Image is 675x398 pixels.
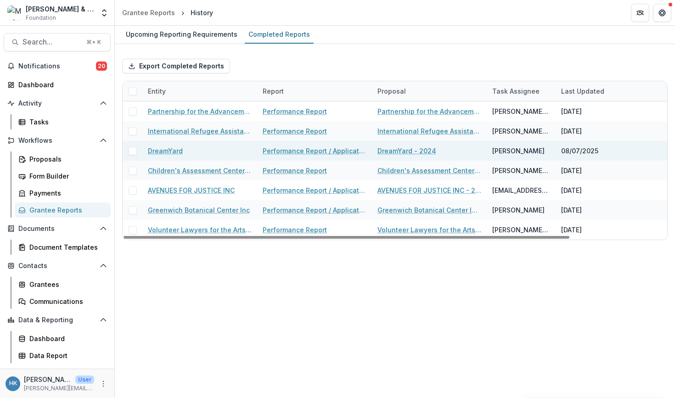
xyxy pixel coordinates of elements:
[18,225,96,233] span: Documents
[561,166,582,175] div: [DATE]
[15,294,111,309] a: Communications
[377,185,481,195] a: AVENUES FOR JUSTICE INC - 2024
[29,297,103,306] div: Communications
[15,240,111,255] a: Document Templates
[4,133,111,148] button: Open Workflows
[15,168,111,184] a: Form Builder
[15,331,111,346] a: Dashboard
[29,171,103,181] div: Form Builder
[148,225,252,235] a: Volunteer Lawyers for the Arts (VLANY)
[561,185,582,195] div: [DATE]
[263,185,366,195] a: Performance Report / Application for Renewal
[631,4,649,22] button: Partners
[24,384,94,392] p: [PERSON_NAME][EMAIL_ADDRESS][DOMAIN_NAME]
[84,37,103,47] div: ⌘ + K
[18,80,103,90] div: Dashboard
[96,62,107,71] span: 20
[29,351,103,360] div: Data Report
[118,6,217,19] nav: breadcrumb
[377,166,481,175] a: Children's Assessment Center - 2024
[492,185,550,195] div: [EMAIL_ADDRESS][DOMAIN_NAME]
[148,166,252,175] a: Children's Assessment Center Foundation
[15,151,111,167] a: Proposals
[263,146,366,156] a: Performance Report / Application for Renewal
[142,81,257,101] div: Entity
[29,280,103,289] div: Grantees
[122,28,241,41] div: Upcoming Reporting Requirements
[98,378,109,389] button: More
[257,86,289,96] div: Report
[4,258,111,273] button: Open Contacts
[372,86,411,96] div: Proposal
[148,205,250,215] a: Greenwich Botanical Center Inc
[263,166,327,175] a: Performance Report
[148,146,183,156] a: DreamYard
[9,381,17,387] div: Hannah Kaplan
[98,4,111,22] button: Open entity switcher
[653,4,671,22] button: Get Help
[7,6,22,20] img: Michael & Dana Springer Charitable Fund
[4,59,111,73] button: Notifications20
[29,205,103,215] div: Grantee Reports
[22,38,81,46] span: Search...
[377,225,481,235] a: Volunteer Lawyers for the Arts ([GEOGRAPHIC_DATA]) - 2024
[15,185,111,201] a: Payments
[18,137,96,145] span: Workflows
[492,126,550,136] div: [PERSON_NAME] Del [PERSON_NAME]
[18,100,96,107] span: Activity
[191,8,213,17] div: History
[561,146,598,156] div: 08/07/2025
[487,81,556,101] div: Task Assignee
[263,107,327,116] a: Performance Report
[556,86,610,96] div: Last Updated
[487,86,545,96] div: Task Assignee
[257,81,372,101] div: Report
[148,126,252,136] a: International Refugee Assistance Project (IRAP)
[492,225,550,235] div: [PERSON_NAME] <[EMAIL_ADDRESS][DOMAIN_NAME]>
[492,146,545,156] div: [PERSON_NAME]
[4,221,111,236] button: Open Documents
[118,6,179,19] a: Grantee Reports
[18,316,96,324] span: Data & Reporting
[492,166,550,175] div: [PERSON_NAME] <[PERSON_NAME][EMAIL_ADDRESS][PERSON_NAME][DOMAIN_NAME]>
[263,205,366,215] a: Performance Report / Application for Renewal
[377,205,481,215] a: Greenwich Botanical Center Inc - 2024
[29,117,103,127] div: Tasks
[4,96,111,111] button: Open Activity
[377,126,481,136] a: International Refugee Assistance Project (IRAP) - 2024
[148,107,252,116] a: Partnership for the Advancement and Immersion of Refugees (PAIR)
[4,313,111,327] button: Open Data & Reporting
[561,126,582,136] div: [DATE]
[492,107,550,116] div: [PERSON_NAME] <[PERSON_NAME][EMAIL_ADDRESS][DOMAIN_NAME]>
[18,262,96,270] span: Contacts
[556,81,670,101] div: Last Updated
[122,26,241,44] a: Upcoming Reporting Requirements
[245,26,314,44] a: Completed Reports
[29,188,103,198] div: Payments
[561,205,582,215] div: [DATE]
[148,185,235,195] a: AVENUES FOR JUSTICE INC
[492,205,545,215] div: [PERSON_NAME]
[263,225,327,235] a: Performance Report
[142,86,171,96] div: Entity
[377,146,436,156] a: DreamYard - 2024
[29,242,103,252] div: Document Templates
[26,14,56,22] span: Foundation
[372,81,487,101] div: Proposal
[122,59,230,73] button: Export Completed Reports
[15,114,111,129] a: Tasks
[245,28,314,41] div: Completed Reports
[15,202,111,218] a: Grantee Reports
[4,33,111,51] button: Search...
[29,154,103,164] div: Proposals
[561,225,582,235] div: [DATE]
[4,77,111,92] a: Dashboard
[561,107,582,116] div: [DATE]
[29,334,103,343] div: Dashboard
[26,4,94,14] div: [PERSON_NAME] & [PERSON_NAME] Charitable Fund
[15,277,111,292] a: Grantees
